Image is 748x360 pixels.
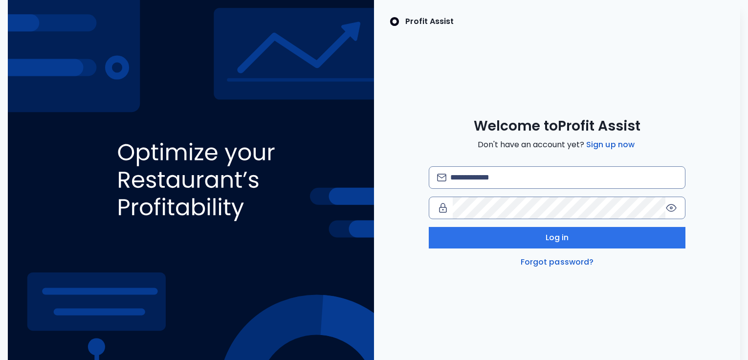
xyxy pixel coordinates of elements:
button: Log in [429,227,685,248]
span: Welcome to Profit Assist [474,117,640,135]
a: Sign up now [584,139,637,151]
a: Forgot password? [519,256,596,268]
span: Don't have an account yet? [478,139,637,151]
img: SpotOn Logo [390,16,399,27]
p: Profit Assist [405,16,454,27]
img: email [437,174,446,181]
span: Log in [546,232,569,244]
